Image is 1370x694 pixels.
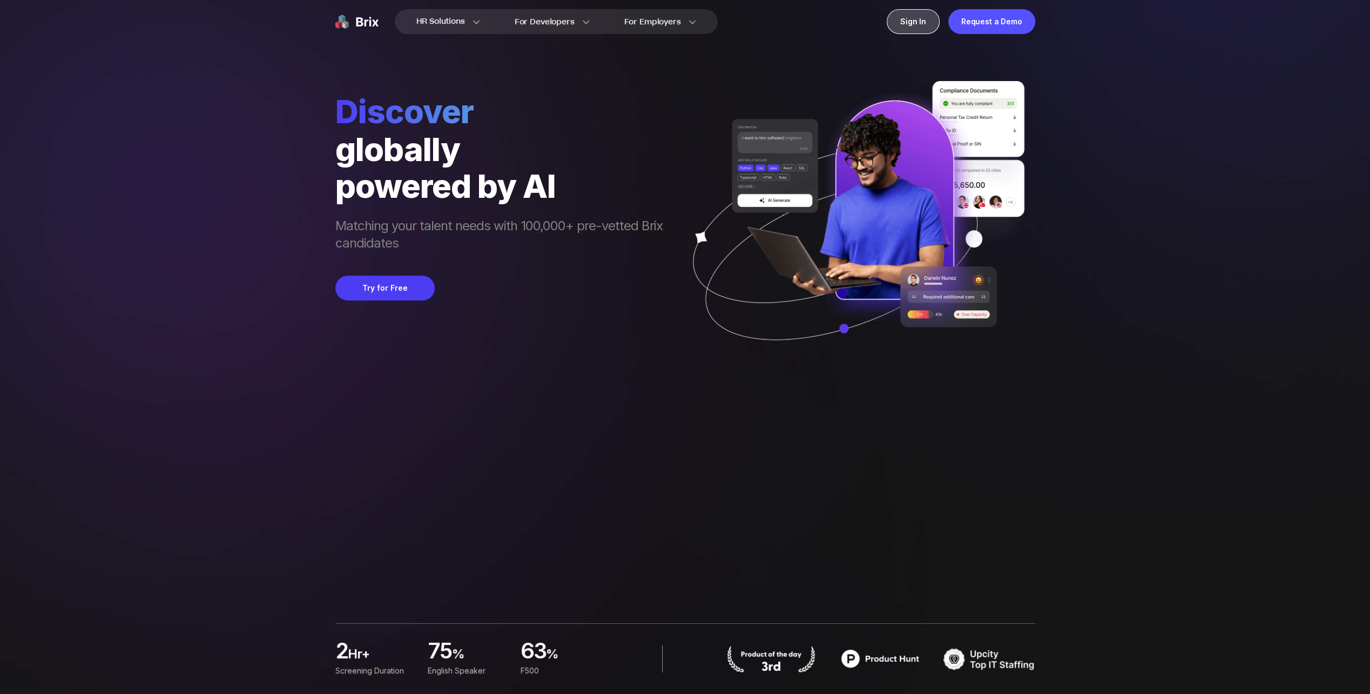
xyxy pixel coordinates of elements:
[520,641,546,663] span: 63
[887,9,940,34] a: Sign In
[335,131,673,168] div: globally
[546,645,600,667] span: %
[335,276,435,301] button: Try for Free
[673,81,1035,372] img: ai generate
[335,641,348,663] span: 2
[834,645,926,672] img: product hunt badge
[416,13,465,30] span: HR Solutions
[335,217,673,254] span: Matching your talent needs with 100,000+ pre-vetted Brix candidates
[335,665,415,677] div: Screening duration
[348,645,415,667] span: hr+
[452,645,508,667] span: %
[725,645,817,672] img: product hunt badge
[624,16,681,28] span: For Employers
[943,645,1035,672] img: TOP IT STAFFING
[428,641,452,663] span: 75
[520,665,599,677] div: F500
[428,665,507,677] div: English Speaker
[515,16,575,28] span: For Developers
[948,9,1035,34] a: Request a Demo
[335,168,673,204] div: powered by AI
[335,92,673,131] span: Discover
